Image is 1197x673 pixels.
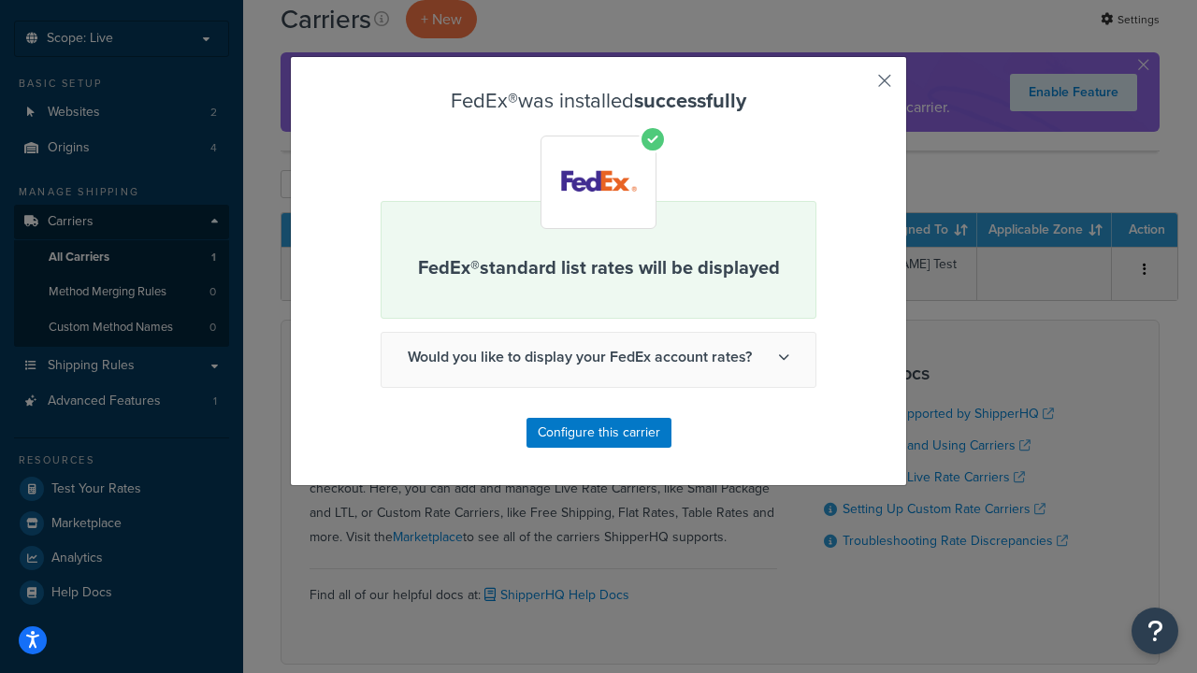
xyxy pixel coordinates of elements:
[1132,608,1178,654] button: Open Resource Center
[526,418,671,448] button: Configure this carrier
[381,90,816,112] h3: FedEx® was installed
[381,201,816,319] div: FedEx® standard list rates will be displayed
[634,85,746,116] strong: successfully
[545,139,653,225] img: FedEx®
[382,333,815,381] span: Would you like to display your FedEx account rates?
